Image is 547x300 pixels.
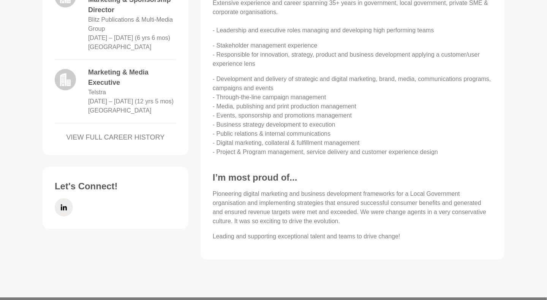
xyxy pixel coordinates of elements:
[88,15,176,33] dd: Blitz Publications & Multi-Media Group
[88,88,106,97] dd: Telstra
[213,232,492,241] p: Leading and supporting exceptional talent and teams to drive change!
[55,198,73,216] a: LinkedIn
[88,43,152,52] dd: [GEOGRAPHIC_DATA]
[88,35,170,41] time: [DATE] – [DATE] (6 yrs 6 mos)
[88,97,174,106] dd: August 1996 – November 2008 (12 yrs 5 mos)
[213,172,492,183] h3: I’m most proud of...
[88,33,170,43] dd: June 2009 – November 2015 (6 yrs 6 mos)
[55,181,176,192] h3: Let's Connect!
[88,106,152,115] dd: [GEOGRAPHIC_DATA]
[55,132,176,143] a: VIEW FULL CAREER HISTORY
[213,75,492,157] p: - Development and delivery of strategic and digital marketing, brand, media, communications progr...
[213,189,492,226] p: Pioneering digital marketing and business development frameworks for a Local Government organisat...
[88,98,174,105] time: [DATE] – [DATE] (12 yrs 5 mos)
[213,41,492,68] p: - Stakeholder management experience - Responsible for innovation, strategy, product and business ...
[55,69,76,90] img: logo
[88,67,176,88] dd: Marketing & Media Executive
